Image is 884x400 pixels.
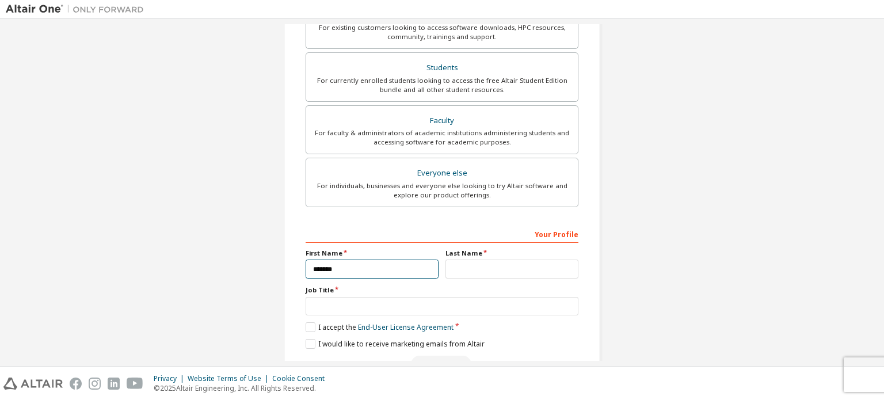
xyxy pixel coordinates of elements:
label: Job Title [306,285,578,295]
div: For faculty & administrators of academic institutions administering students and accessing softwa... [313,128,571,147]
div: Read and acccept EULA to continue [306,356,578,373]
img: linkedin.svg [108,378,120,390]
div: Your Profile [306,224,578,243]
p: © 2025 Altair Engineering, Inc. All Rights Reserved. [154,383,331,393]
img: Altair One [6,3,150,15]
div: For individuals, businesses and everyone else looking to try Altair software and explore our prod... [313,181,571,200]
img: youtube.svg [127,378,143,390]
div: For currently enrolled students looking to access the free Altair Student Edition bundle and all ... [313,76,571,94]
label: Last Name [445,249,578,258]
div: Privacy [154,374,188,383]
img: facebook.svg [70,378,82,390]
img: altair_logo.svg [3,378,63,390]
div: Faculty [313,113,571,129]
div: Website Terms of Use [188,374,272,383]
div: For existing customers looking to access software downloads, HPC resources, community, trainings ... [313,23,571,41]
label: I accept the [306,322,454,332]
a: End-User License Agreement [358,322,454,332]
div: Cookie Consent [272,374,331,383]
label: First Name [306,249,439,258]
div: Everyone else [313,165,571,181]
label: I would like to receive marketing emails from Altair [306,339,485,349]
div: Students [313,60,571,76]
img: instagram.svg [89,378,101,390]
